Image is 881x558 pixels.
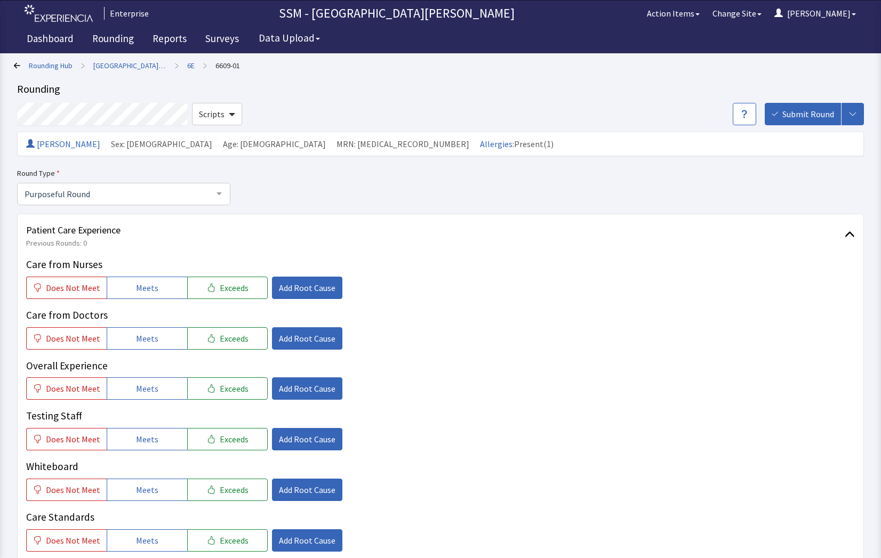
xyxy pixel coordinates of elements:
a: [GEOGRAPHIC_DATA][PERSON_NAME] [93,60,166,71]
a: [PERSON_NAME] [26,138,100,150]
div: Present(1) [480,138,554,150]
button: Meets [107,377,187,400]
button: Does Not Meet [26,428,107,450]
div: Age: [DEMOGRAPHIC_DATA] [223,138,326,150]
button: Add Root Cause [272,428,342,450]
button: Does Not Meet [26,479,107,501]
span: Does Not Meet [46,332,100,345]
button: Add Root Cause [272,277,342,299]
button: Exceeds [187,428,268,450]
button: Meets [107,277,187,299]
span: Purposeful Round [22,188,209,199]
button: Change Site [706,3,768,24]
a: Dashboard [19,27,82,53]
button: Does Not Meet [26,377,107,400]
label: Round Type [17,167,230,180]
button: Does Not Meet [26,529,107,552]
img: experiencia_logo.png [25,5,93,22]
span: > [81,55,85,76]
span: Meets [136,483,158,496]
span: Add Root Cause [279,433,335,446]
button: Meets [107,327,187,350]
div: Enterprise [104,7,149,20]
button: Exceeds [187,327,268,350]
button: Add Root Cause [272,529,342,552]
span: Add Root Cause [279,382,335,395]
span: Exceeds [220,281,249,294]
span: Does Not Meet [46,483,100,496]
a: Surveys [197,27,247,53]
span: Meets [136,332,158,345]
button: [PERSON_NAME] [768,3,862,24]
span: > [203,55,207,76]
span: > [175,55,179,76]
span: Meets [136,433,158,446]
span: Add Root Cause [279,332,335,345]
span: Add Root Cause [279,534,335,547]
button: Exceeds [187,277,268,299]
div: Sex: [DEMOGRAPHIC_DATA] [111,138,212,150]
span: Does Not Meet [46,281,100,294]
a: Rounding [84,27,142,53]
a: Allergies: [480,139,514,149]
span: Exceeds [220,483,249,496]
button: Meets [107,428,187,450]
span: Add Root Cause [279,483,335,496]
a: 6E [187,60,195,71]
span: Meets [136,534,158,547]
span: Exceeds [220,534,249,547]
span: Does Not Meet [46,382,100,395]
span: Add Root Cause [279,281,335,294]
button: Exceeds [187,377,268,400]
div: MRN: [MEDICAL_RECORD_NUMBER] [337,138,469,150]
a: Reports [145,27,195,53]
p: SSM - [GEOGRAPHIC_DATA][PERSON_NAME] [153,5,640,22]
span: Meets [136,382,158,395]
button: Scripts [192,103,242,125]
span: Does Not Meet [46,534,100,547]
p: Care from Nurses [26,257,855,272]
p: Overall Experience [26,358,855,374]
div: Rounding [17,82,864,96]
button: Add Root Cause [272,479,342,501]
span: Previous Rounds: 0 [26,238,845,248]
p: Whiteboard [26,459,855,474]
p: Care from Doctors [26,308,855,323]
button: Submit Round [765,103,841,125]
span: Exceeds [220,332,249,345]
button: Exceeds [187,479,268,501]
p: Testing Staff [26,408,855,424]
button: Add Root Cause [272,377,342,400]
span: Exceeds [220,382,249,395]
button: Add Root Cause [272,327,342,350]
button: Does Not Meet [26,327,107,350]
button: Meets [107,479,187,501]
span: Submit Round [782,108,834,120]
button: Meets [107,529,187,552]
button: Action Items [640,3,706,24]
button: Does Not Meet [26,277,107,299]
span: Does Not Meet [46,433,100,446]
a: Rounding Hub [29,60,73,71]
span: Patient Care Experience [26,223,845,238]
span: Meets [136,281,158,294]
span: Scripts [199,108,225,120]
button: Data Upload [252,28,326,48]
a: 6609-01 [215,60,240,71]
span: Exceeds [220,433,249,446]
button: Exceeds [187,529,268,552]
p: Care Standards [26,510,855,525]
